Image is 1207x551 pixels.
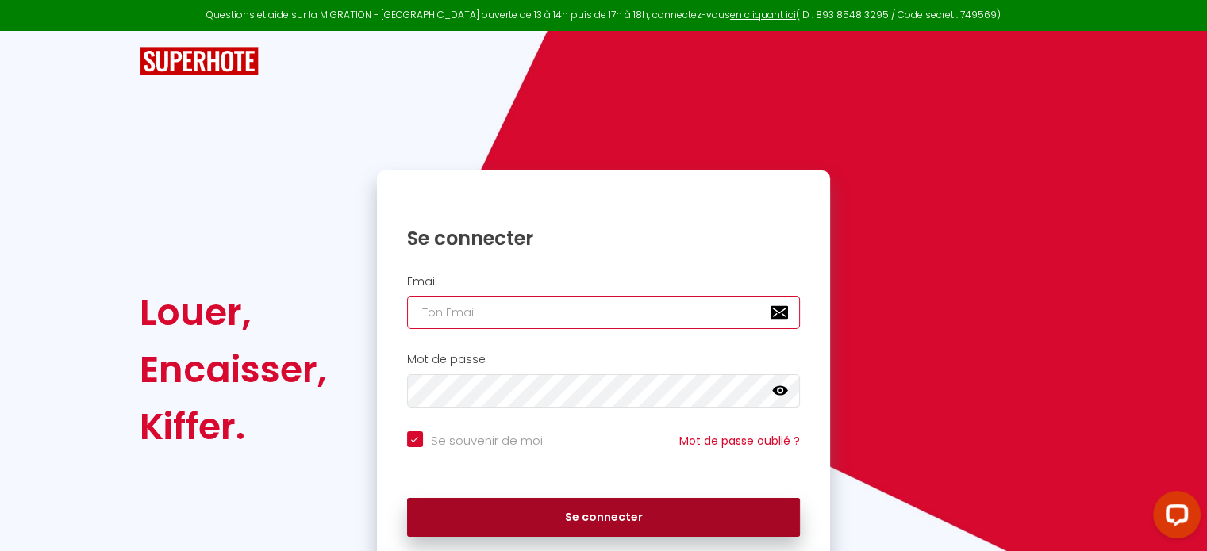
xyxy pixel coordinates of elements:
div: Kiffer. [140,398,327,455]
button: Se connecter [407,498,801,538]
div: Louer, [140,284,327,341]
img: SuperHote logo [140,47,259,76]
h2: Email [407,275,801,289]
a: Mot de passe oublié ? [679,433,800,449]
input: Ton Email [407,296,801,329]
a: en cliquant ici [730,8,796,21]
h2: Mot de passe [407,353,801,366]
iframe: LiveChat chat widget [1140,484,1207,551]
h1: Se connecter [407,226,801,251]
div: Encaisser, [140,341,327,398]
